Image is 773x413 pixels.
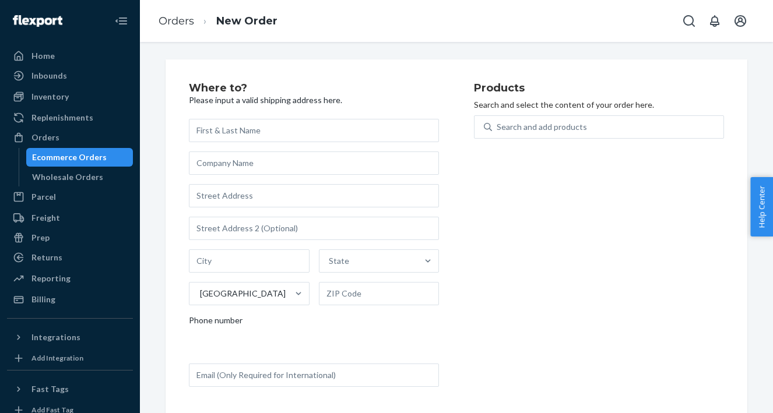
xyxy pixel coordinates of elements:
[13,15,62,27] img: Flexport logo
[474,99,724,111] p: Search and select the content of your order here.
[7,228,133,247] a: Prep
[7,87,133,106] a: Inventory
[31,132,59,143] div: Orders
[31,331,80,343] div: Integrations
[32,171,103,183] div: Wholesale Orders
[7,248,133,267] a: Returns
[189,119,439,142] input: First & Last Name
[31,232,50,243] div: Prep
[7,66,133,85] a: Inbounds
[189,249,310,273] input: City
[159,15,194,27] a: Orders
[189,315,243,331] span: Phone number
[189,83,439,94] h2: Where to?
[7,351,133,365] a: Add Integration
[7,380,133,398] button: Fast Tags
[7,47,133,65] a: Home
[703,9,726,33] button: Open notifications
[7,128,133,147] a: Orders
[31,294,55,305] div: Billing
[189,217,439,240] input: Street Address 2 (Optional)
[199,288,200,299] input: [GEOGRAPHIC_DATA]
[189,363,439,387] input: Email (Only Required for International)
[189,94,439,106] p: Please input a valid shipping address here.
[329,255,349,267] div: State
[200,288,286,299] div: [GEOGRAPHIC_DATA]
[31,91,69,103] div: Inventory
[319,282,440,305] input: ZIP Code
[31,212,60,224] div: Freight
[677,9,701,33] button: Open Search Box
[110,9,133,33] button: Close Navigation
[474,83,724,94] h2: Products
[729,9,752,33] button: Open account menu
[7,269,133,288] a: Reporting
[31,273,71,284] div: Reporting
[7,290,133,309] a: Billing
[31,383,69,395] div: Fast Tags
[189,151,439,175] input: Company Name
[7,188,133,206] a: Parcel
[31,112,93,123] div: Replenishments
[7,209,133,227] a: Freight
[26,148,133,167] a: Ecommerce Orders
[750,177,773,236] button: Help Center
[216,15,277,27] a: New Order
[149,4,287,38] ol: breadcrumbs
[26,168,133,186] a: Wholesale Orders
[31,70,67,82] div: Inbounds
[31,252,62,263] div: Returns
[31,50,55,62] div: Home
[497,121,587,133] div: Search and add products
[31,353,83,363] div: Add Integration
[31,191,56,203] div: Parcel
[189,184,439,207] input: Street Address
[7,108,133,127] a: Replenishments
[7,328,133,347] button: Integrations
[32,151,107,163] div: Ecommerce Orders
